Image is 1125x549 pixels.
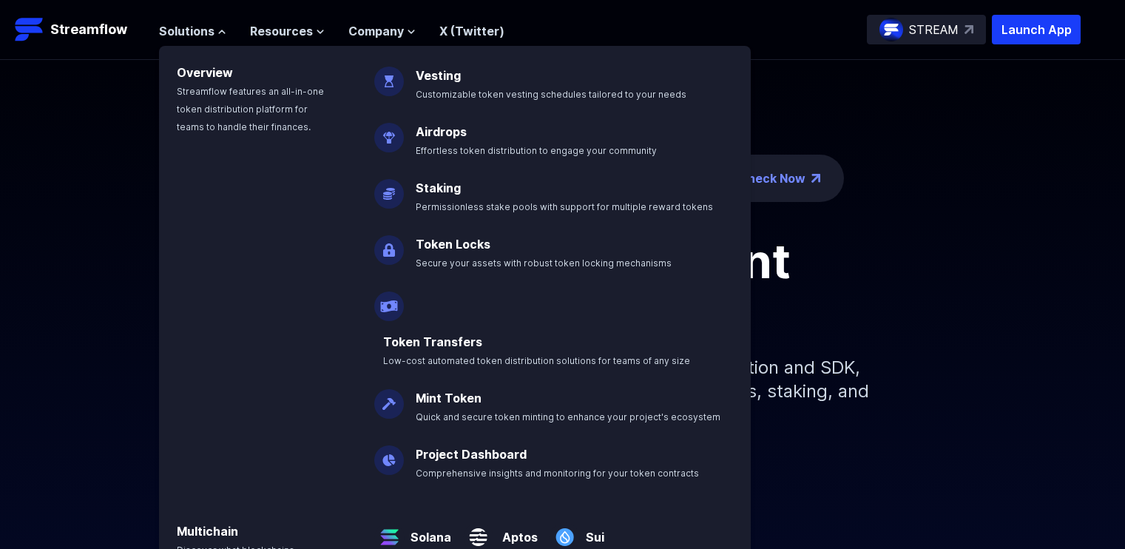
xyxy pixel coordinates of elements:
a: Aptos [493,516,538,546]
a: Mint Token [416,391,482,405]
a: Airdrops [416,124,467,139]
span: Low-cost automated token distribution solutions for teams of any size [383,355,690,366]
a: Sui [580,516,604,546]
a: X (Twitter) [439,24,504,38]
img: Airdrops [374,111,404,152]
a: Token Transfers [383,334,482,349]
img: top-right-arrow.svg [964,25,973,34]
span: Resources [250,22,313,40]
img: Project Dashboard [374,434,404,475]
a: Solana [405,516,451,546]
span: Comprehensive insights and monitoring for your token contracts [416,468,699,479]
img: Payroll [374,280,404,321]
button: Resources [250,22,325,40]
img: Streamflow Logo [15,15,44,44]
span: Company [348,22,404,40]
span: Secure your assets with robust token locking mechanisms [416,257,672,269]
a: Staking [416,181,461,195]
p: STREAM [909,21,959,38]
span: Effortless token distribution to engage your community [416,145,657,156]
span: Solutions [159,22,214,40]
img: Token Locks [374,223,404,265]
span: Quick and secure token minting to enhance your project's ecosystem [416,411,720,422]
span: Permissionless stake pools with support for multiple reward tokens [416,201,713,212]
button: Launch App [992,15,1081,44]
span: Customizable token vesting schedules tailored to your needs [416,89,686,100]
img: streamflow-logo-circle.png [879,18,903,41]
a: Vesting [416,68,461,83]
img: Vesting [374,55,404,96]
img: Staking [374,167,404,209]
a: Token Locks [416,237,490,252]
a: STREAM [867,15,986,44]
a: Overview [177,65,233,80]
span: Streamflow features an all-in-one token distribution platform for teams to handle their finances. [177,86,324,132]
button: Solutions [159,22,226,40]
a: Multichain [177,524,238,539]
button: Company [348,22,416,40]
img: top-right-arrow.png [811,174,820,183]
a: Streamflow [15,15,144,44]
a: Check Now [739,169,805,187]
img: Mint Token [374,377,404,419]
a: Project Dashboard [416,447,527,462]
p: Streamflow [50,19,127,40]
